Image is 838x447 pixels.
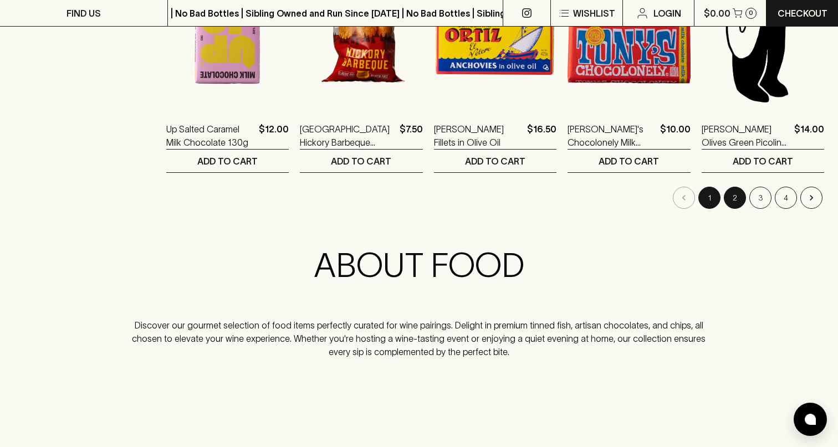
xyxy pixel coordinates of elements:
h2: ABOUT FOOD [126,245,712,285]
p: Discover our gourmet selection of food items perfectly curated for wine pairings. Delight in prem... [126,318,712,358]
button: Go to page 4 [775,187,797,209]
p: $16.50 [527,122,556,149]
a: [PERSON_NAME] Olives Green Picoline 320g [702,122,790,149]
button: Go to next page [800,187,822,209]
button: ADD TO CART [434,150,557,172]
p: ADD TO CART [733,155,793,168]
p: 0 [749,10,753,16]
p: ADD TO CART [331,155,391,168]
img: bubble-icon [805,414,816,425]
button: Go to page 2 [724,187,746,209]
p: $0.00 [704,7,730,20]
button: ADD TO CART [300,150,423,172]
p: ADD TO CART [465,155,525,168]
p: $10.00 [660,122,691,149]
a: [PERSON_NAME]'s Chocolonely Milk Chocolate [568,122,656,149]
button: ADD TO CART [568,150,691,172]
a: [GEOGRAPHIC_DATA] Hickory Barbeque Chips [300,122,395,149]
a: [PERSON_NAME] Fillets in Olive Oil [434,122,523,149]
button: ADD TO CART [702,150,825,172]
button: ADD TO CART [166,150,289,172]
button: Go to page 3 [749,187,771,209]
button: page 1 [698,187,721,209]
nav: pagination navigation [166,187,825,209]
p: ADD TO CART [197,155,258,168]
p: Checkout [778,7,827,20]
p: ADD TO CART [599,155,659,168]
p: $12.00 [259,122,289,149]
p: FIND US [67,7,101,20]
p: $7.50 [400,122,423,149]
p: Wishlist [573,7,615,20]
p: $14.00 [794,122,824,149]
a: Up Salted Caramel Milk Chocolate 130g [166,122,255,149]
p: Login [653,7,681,20]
